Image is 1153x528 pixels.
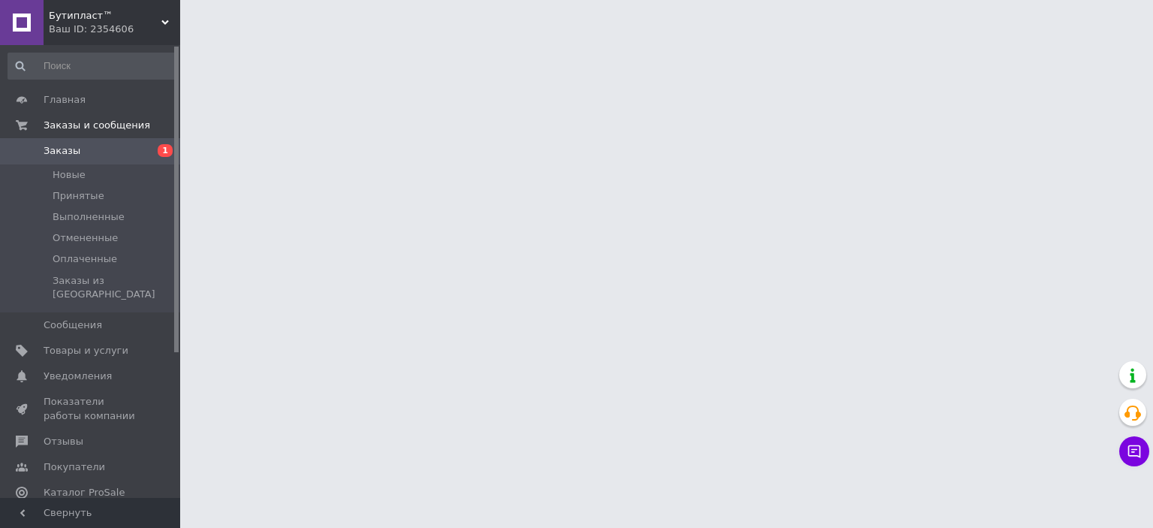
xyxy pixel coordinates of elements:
span: Сообщения [44,318,102,332]
button: Чат с покупателем [1119,436,1149,466]
span: Выполненные [53,210,125,224]
span: 1 [158,144,173,157]
input: Поиск [8,53,177,80]
span: Оплаченные [53,252,117,266]
span: Заказы и сообщения [44,119,150,132]
span: Главная [44,93,86,107]
span: Заказы [44,144,80,158]
span: Каталог ProSale [44,486,125,499]
span: Принятые [53,189,104,203]
span: Новые [53,168,86,182]
span: Отзывы [44,435,83,448]
span: Товары и услуги [44,344,128,358]
span: Показатели работы компании [44,395,139,422]
span: Заказы из [GEOGRAPHIC_DATA] [53,274,176,301]
span: Уведомления [44,370,112,383]
span: Покупатели [44,460,105,474]
span: Бутипласт™ [49,9,161,23]
div: Ваш ID: 2354606 [49,23,180,36]
span: Отмененные [53,231,118,245]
